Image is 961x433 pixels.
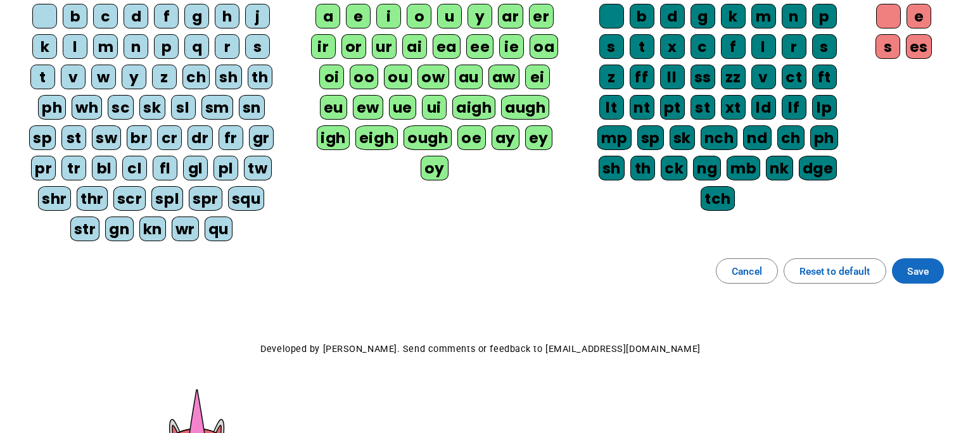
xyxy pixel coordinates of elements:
[782,4,806,28] div: n
[124,4,148,28] div: d
[311,34,336,59] div: ir
[906,34,932,59] div: es
[799,156,837,180] div: dge
[184,34,209,59] div: q
[501,95,549,120] div: augh
[93,34,118,59] div: m
[701,186,735,211] div: tch
[245,34,270,59] div: s
[782,95,806,120] div: lf
[530,34,558,59] div: oa
[404,125,452,150] div: ough
[389,95,416,120] div: ue
[38,186,71,211] div: shr
[183,156,208,180] div: gl
[875,34,900,59] div: s
[61,125,86,150] div: st
[92,156,117,180] div: bl
[630,156,655,180] div: th
[215,4,239,28] div: h
[139,95,165,120] div: sk
[105,216,133,241] div: gn
[245,4,270,28] div: j
[61,156,86,180] div: tr
[630,95,654,120] div: nt
[384,65,412,89] div: ou
[70,216,100,241] div: str
[38,95,66,120] div: ph
[630,65,654,89] div: ff
[892,258,944,284] button: Save
[205,216,232,241] div: qu
[812,34,837,59] div: s
[492,125,519,150] div: ay
[782,34,806,59] div: r
[154,34,179,59] div: p
[529,4,554,28] div: er
[215,65,241,89] div: sh
[122,65,146,89] div: y
[152,65,177,89] div: z
[907,263,929,280] span: Save
[139,216,166,241] div: kn
[766,156,792,180] div: nk
[407,4,431,28] div: o
[249,125,274,150] div: gr
[77,186,108,211] div: thr
[32,34,57,59] div: k
[498,4,523,28] div: ar
[468,4,492,28] div: y
[346,4,371,28] div: e
[452,95,495,120] div: aigh
[660,65,685,89] div: ll
[315,4,340,28] div: a
[660,4,685,28] div: d
[721,95,746,120] div: xt
[784,258,886,284] button: Reset to default
[244,156,271,180] div: tw
[201,95,233,120] div: sm
[691,65,715,89] div: ss
[248,65,272,89] div: th
[812,4,837,28] div: p
[320,95,347,120] div: eu
[599,34,624,59] div: s
[122,156,147,180] div: cl
[228,186,265,211] div: squ
[151,186,183,211] div: spl
[213,156,238,180] div: pl
[319,65,344,89] div: oi
[597,125,631,150] div: mp
[599,95,624,120] div: lt
[721,65,746,89] div: zz
[599,65,624,89] div: z
[92,125,121,150] div: sw
[189,186,222,211] div: spr
[455,65,483,89] div: au
[660,34,685,59] div: x
[437,4,462,28] div: u
[751,34,776,59] div: l
[660,95,685,120] div: pt
[488,65,519,89] div: aw
[341,34,366,59] div: or
[127,125,151,150] div: br
[751,65,776,89] div: v
[372,34,397,59] div: ur
[402,34,427,59] div: ai
[701,125,738,150] div: nch
[215,34,239,59] div: r
[525,65,550,89] div: ei
[630,4,654,28] div: b
[670,125,695,150] div: sk
[113,186,146,211] div: scr
[777,125,805,150] div: ch
[317,125,350,150] div: igh
[691,34,715,59] div: c
[31,156,56,180] div: pr
[188,125,212,150] div: dr
[355,125,398,150] div: eigh
[751,4,776,28] div: m
[421,156,449,180] div: oy
[693,156,721,180] div: ng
